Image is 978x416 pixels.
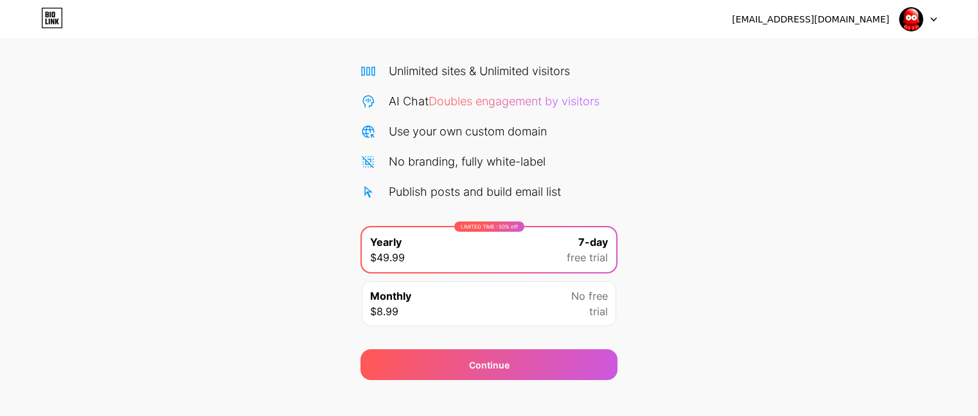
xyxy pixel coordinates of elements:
[389,92,600,110] div: AI Chat
[567,250,608,265] span: free trial
[370,250,405,265] span: $49.99
[571,288,608,304] span: No free
[899,7,923,31] img: grabz
[578,234,608,250] span: 7-day
[429,94,600,108] span: Doubles engagement by visitors
[389,183,561,200] div: Publish posts and build email list
[389,153,546,170] div: No branding, fully white-label
[370,304,398,319] span: $8.99
[389,123,547,140] div: Use your own custom domain
[469,358,510,372] span: Continue
[389,62,570,80] div: Unlimited sites & Unlimited visitors
[454,221,524,232] div: LIMITED TIME : 50% off
[370,234,402,250] span: Yearly
[370,288,411,304] span: Monthly
[732,13,889,26] div: [EMAIL_ADDRESS][DOMAIN_NAME]
[589,304,608,319] span: trial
